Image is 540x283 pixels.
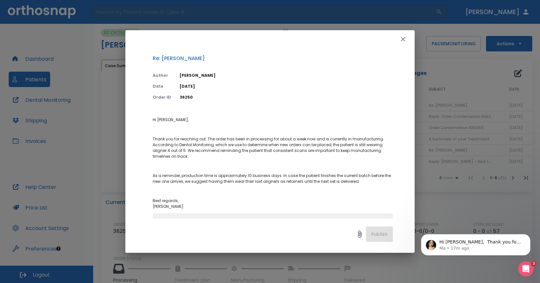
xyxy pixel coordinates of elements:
[153,136,393,159] p: Thank you for reaching out. The order has been in processing for about a week now and is currentl...
[180,94,393,100] p: 36250
[411,221,540,266] iframe: Intercom notifications message
[180,84,393,89] p: [DATE]
[153,94,172,100] p: Order ID
[153,73,172,78] p: Author
[180,73,393,78] p: [PERSON_NAME]
[153,198,393,209] p: Best regards, [PERSON_NAME]
[531,261,536,266] span: 2
[153,173,393,184] p: As a reminder, production time is approximately 10 business days. In case the patient finishes th...
[153,117,393,123] p: Hi [PERSON_NAME],
[153,55,393,62] p: Re: [PERSON_NAME]
[153,84,172,89] p: Date
[518,261,534,277] iframe: Intercom live chat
